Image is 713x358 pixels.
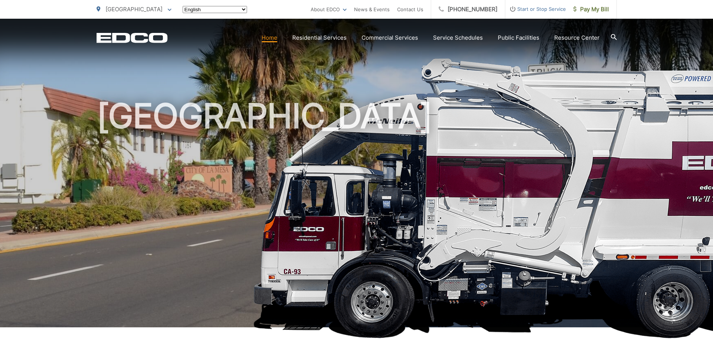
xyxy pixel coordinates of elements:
a: Service Schedules [433,33,483,42]
span: Pay My Bill [573,5,609,14]
a: Resource Center [554,33,600,42]
a: Public Facilities [498,33,539,42]
a: Residential Services [292,33,347,42]
a: Commercial Services [362,33,418,42]
a: Contact Us [397,5,423,14]
a: About EDCO [311,5,347,14]
a: EDCD logo. Return to the homepage. [97,33,168,43]
a: Home [262,33,277,42]
a: News & Events [354,5,390,14]
select: Select a language [183,6,247,13]
h1: [GEOGRAPHIC_DATA] [97,97,617,334]
span: [GEOGRAPHIC_DATA] [106,6,162,13]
